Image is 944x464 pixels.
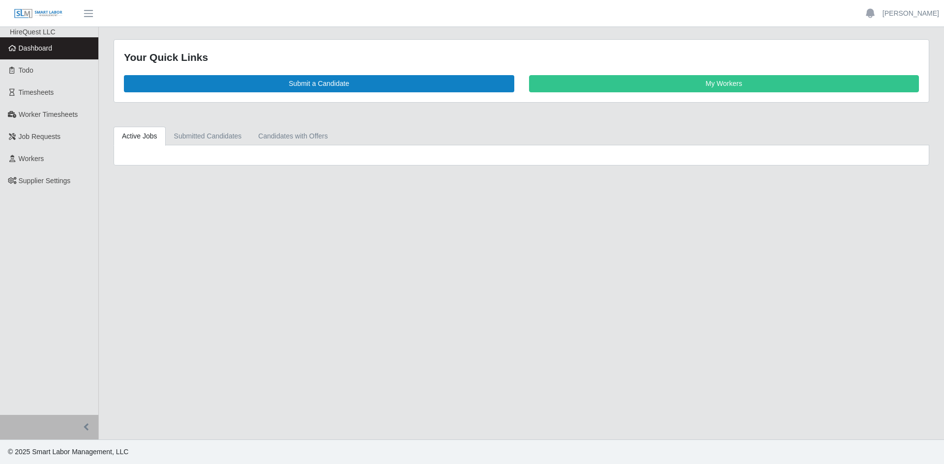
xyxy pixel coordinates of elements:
span: Supplier Settings [19,177,71,185]
a: Active Jobs [114,127,166,146]
span: Dashboard [19,44,53,52]
div: Your Quick Links [124,50,919,65]
a: [PERSON_NAME] [883,8,939,19]
span: Todo [19,66,33,74]
span: Job Requests [19,133,61,140]
span: HireQuest LLC [10,28,56,36]
span: Timesheets [19,88,54,96]
a: Submitted Candidates [166,127,250,146]
span: © 2025 Smart Labor Management, LLC [8,448,128,456]
a: Submit a Candidate [124,75,514,92]
span: Workers [19,155,44,163]
a: Candidates with Offers [250,127,336,146]
span: Worker Timesheets [19,110,78,118]
img: SLM Logo [14,8,63,19]
a: My Workers [529,75,919,92]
